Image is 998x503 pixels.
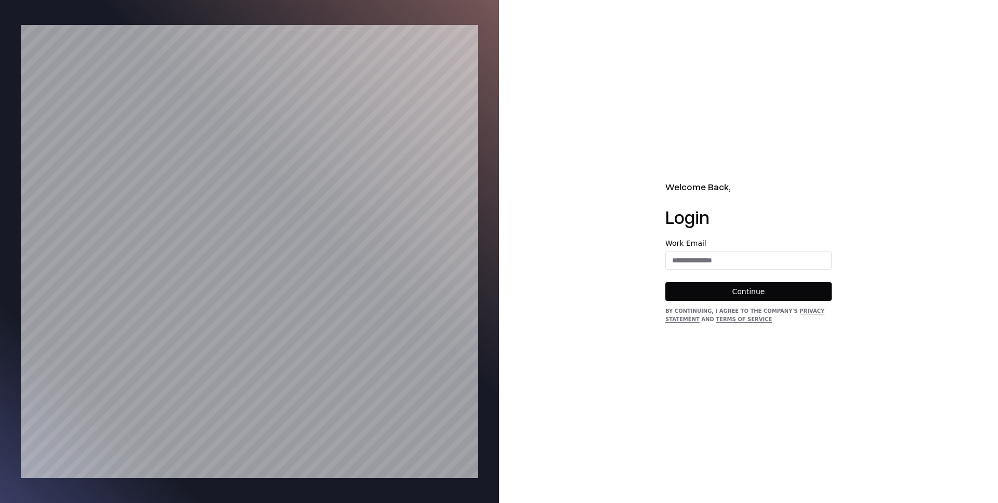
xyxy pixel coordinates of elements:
label: Work Email [665,240,832,247]
h1: Login [665,206,832,227]
div: By continuing, I agree to the Company's and [665,307,832,324]
a: Terms of Service [716,316,772,322]
button: Continue [665,282,832,301]
h2: Welcome Back, [665,180,832,194]
a: Privacy Statement [665,308,824,322]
